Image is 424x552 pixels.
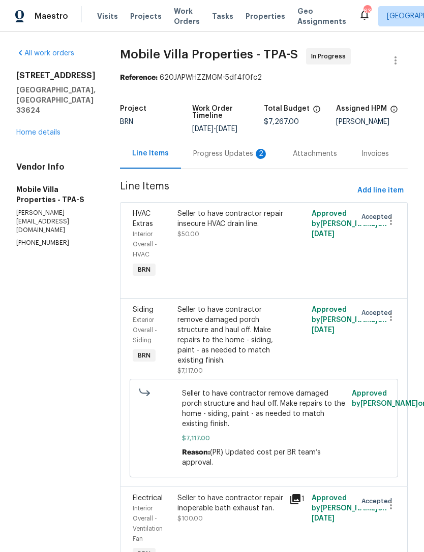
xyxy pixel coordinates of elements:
[212,13,233,20] span: Tasks
[192,125,237,133] span: -
[336,105,387,112] h5: Assigned HPM
[182,388,346,429] span: Seller to have contractor remove damaged porch structure and haul off. Make repairs to the home -...
[16,209,96,235] p: [PERSON_NAME][EMAIL_ADDRESS][DOMAIN_NAME]
[16,71,96,81] h2: [STREET_ADDRESS]
[312,231,335,238] span: [DATE]
[192,125,214,133] span: [DATE]
[312,210,387,238] span: Approved by [PERSON_NAME] on
[16,162,96,172] h4: Vendor Info
[35,11,68,21] span: Maestro
[132,148,169,158] div: Line Items
[311,51,350,61] span: In Progress
[390,105,398,118] span: The hpm assigned to this work order.
[133,505,163,542] span: Interior Overall - Ventilation Fan
[16,129,60,136] a: Home details
[120,181,353,200] span: Line Items
[182,449,321,466] span: (PR) Updated cost per BR team’s approval.
[182,433,346,443] span: $7,117.00
[177,368,203,374] span: $7,117.00
[364,6,371,16] div: 63
[16,184,96,205] h5: Mobile Villa Properties - TPA-S
[182,449,210,456] span: Reason:
[120,48,298,60] span: Mobile Villa Properties - TPA-S
[289,493,306,505] div: 1
[256,149,266,159] div: 2
[312,306,387,334] span: Approved by [PERSON_NAME] on
[133,317,157,343] span: Exterior Overall - Siding
[16,239,96,247] p: [PHONE_NUMBER]
[134,265,155,275] span: BRN
[177,209,283,229] div: Seller to have contractor repair insecure HVAC drain line.
[130,11,162,21] span: Projects
[192,105,264,119] h5: Work Order Timeline
[264,105,310,112] h5: Total Budget
[336,118,408,125] div: [PERSON_NAME]
[133,306,154,313] span: Siding
[177,305,283,366] div: Seller to have contractor remove damaged porch structure and haul off. Make repairs to the home -...
[246,11,285,21] span: Properties
[357,184,404,197] span: Add line item
[312,495,387,522] span: Approved by [PERSON_NAME] on
[177,231,199,237] span: $50.00
[313,105,321,118] span: The total cost of line items that have been proposed by Opendoor. This sum includes line items th...
[293,149,337,159] div: Attachments
[264,118,299,125] span: $7,267.00
[97,11,118,21] span: Visits
[353,181,408,200] button: Add line item
[16,85,96,115] h5: [GEOGRAPHIC_DATA], [GEOGRAPHIC_DATA] 33624
[133,495,163,502] span: Electrical
[177,515,203,522] span: $100.00
[312,327,335,334] span: [DATE]
[361,212,396,222] span: Accepted
[120,74,158,81] b: Reference:
[216,125,237,133] span: [DATE]
[361,496,396,506] span: Accepted
[120,118,133,125] span: BRN
[133,231,157,257] span: Interior Overall - HVAC
[134,350,155,361] span: BRN
[361,308,396,318] span: Accepted
[312,515,335,522] span: [DATE]
[120,105,146,112] h5: Project
[177,493,283,513] div: Seller to have contractor repair inoperable bath exhaust fan.
[16,50,74,57] a: All work orders
[133,210,153,228] span: HVAC Extras
[297,6,346,26] span: Geo Assignments
[174,6,200,26] span: Work Orders
[120,73,408,83] div: 620JAPWHZZMGM-5df4f0fc2
[193,149,268,159] div: Progress Updates
[361,149,389,159] div: Invoices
